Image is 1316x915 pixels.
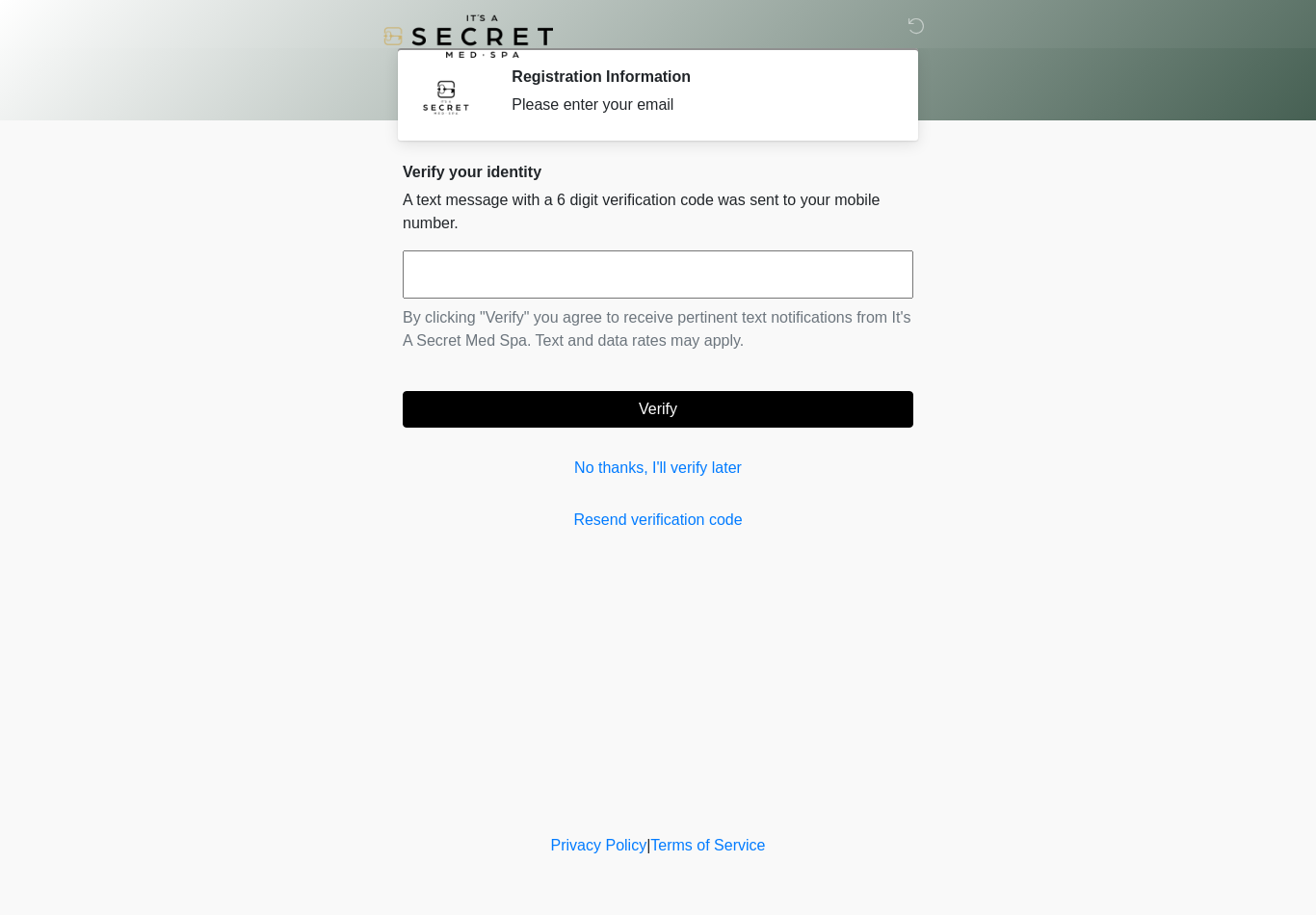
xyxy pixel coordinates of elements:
[403,457,913,480] a: No thanks, I'll verify later
[551,837,647,853] a: Privacy Policy
[403,189,913,235] p: A text message with a 6 digit verification code was sent to your mobile number.
[417,67,475,125] img: Agent Avatar
[512,93,884,117] div: Please enter your email
[512,67,884,86] h2: Registration Information
[403,509,913,532] a: Resend verification code
[650,837,765,853] a: Terms of Service
[403,391,913,428] button: Verify
[403,163,913,181] h2: Verify your identity
[403,306,913,353] p: By clicking "Verify" you agree to receive pertinent text notifications from It's A Secret Med Spa...
[383,14,553,58] img: It's A Secret Med Spa Logo
[646,837,650,853] a: |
